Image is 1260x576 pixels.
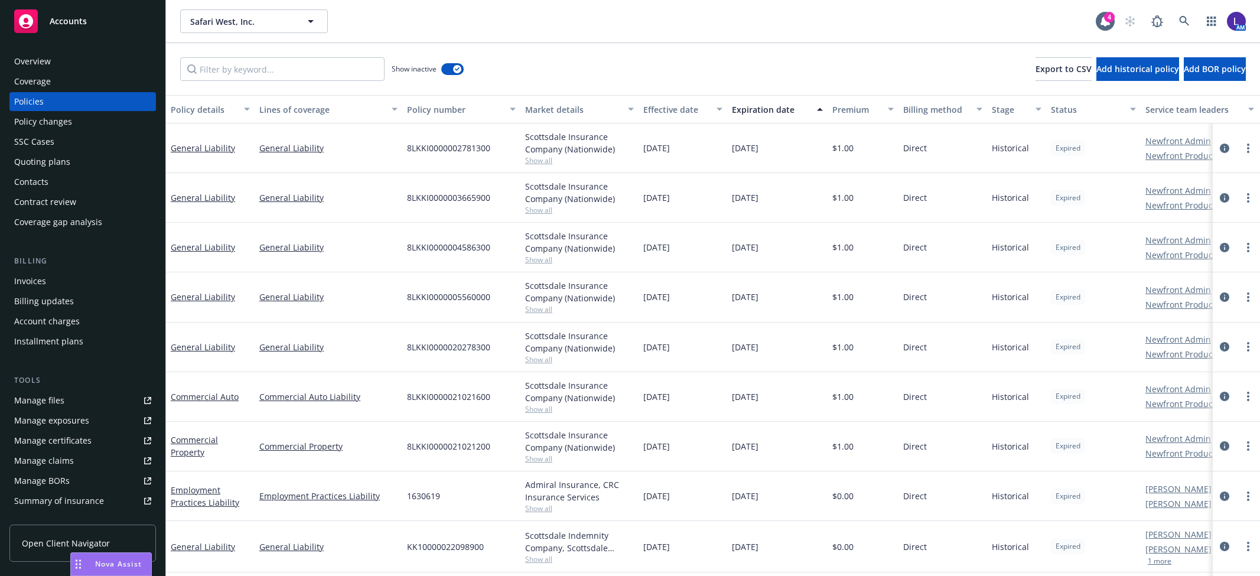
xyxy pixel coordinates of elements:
button: Stage [987,95,1046,123]
a: Commercial Auto Liability [259,390,398,403]
a: Manage claims [9,451,156,470]
button: Billing method [898,95,987,123]
a: General Liability [171,541,235,552]
a: Coverage gap analysis [9,213,156,232]
div: Contract review [14,193,76,211]
div: Manage claims [14,451,74,470]
div: Manage BORs [14,471,70,490]
div: 4 [1104,12,1115,22]
a: Installment plans [9,332,156,351]
span: Expired [1056,143,1080,154]
span: [DATE] [643,142,670,154]
span: Direct [903,241,927,253]
span: Expired [1056,541,1080,552]
a: more [1241,439,1255,453]
span: $1.00 [832,390,854,403]
input: Filter by keyword... [180,57,385,81]
a: circleInformation [1217,340,1232,354]
span: Show all [525,354,634,365]
a: General Liability [171,192,235,203]
a: General Liability [259,241,398,253]
span: Expired [1056,341,1080,352]
div: Policy number [407,103,503,116]
a: more [1241,290,1255,304]
a: Newfront Admin [1145,234,1211,246]
button: Status [1046,95,1141,123]
span: $1.00 [832,291,854,303]
div: Scottsdale Insurance Company (Nationwide) [525,131,634,155]
div: Premium [832,103,881,116]
div: Manage certificates [14,431,92,450]
div: Scottsdale Insurance Company (Nationwide) [525,429,634,454]
a: Newfront Producer [1145,149,1221,162]
span: Historical [992,142,1029,154]
div: Coverage [14,72,51,91]
span: [DATE] [732,541,758,553]
div: Quoting plans [14,152,70,171]
span: Show all [525,205,634,215]
span: [DATE] [732,142,758,154]
span: Expired [1056,292,1080,302]
span: [DATE] [643,341,670,353]
a: circleInformation [1217,539,1232,554]
span: $1.00 [832,241,854,253]
span: Historical [992,241,1029,253]
a: Contract review [9,193,156,211]
a: Coverage [9,72,156,91]
a: General Liability [171,291,235,302]
a: [PERSON_NAME] [1145,497,1212,510]
div: Admiral Insurance, CRC Insurance Services [525,479,634,503]
span: Show all [525,454,634,464]
a: circleInformation [1217,240,1232,255]
div: Scottsdale Insurance Company (Nationwide) [525,379,634,404]
a: Account charges [9,312,156,331]
span: Historical [992,341,1029,353]
button: 1 more [1148,558,1171,565]
span: $1.00 [832,191,854,204]
a: Invoices [9,272,156,291]
div: Lines of coverage [259,103,385,116]
a: circleInformation [1217,290,1232,304]
div: Summary of insurance [14,492,104,510]
span: [DATE] [643,241,670,253]
span: Show all [525,155,634,165]
a: Newfront Producer [1145,199,1221,211]
span: 8LKKI0000020278300 [407,341,490,353]
div: Scottsdale Insurance Company (Nationwide) [525,330,634,354]
a: General Liability [259,142,398,154]
span: [DATE] [732,490,758,502]
a: more [1241,489,1255,503]
span: Nova Assist [95,559,142,569]
span: $1.00 [832,142,854,154]
a: Commercial Auto [171,391,239,402]
div: Stage [992,103,1028,116]
a: Manage BORs [9,471,156,490]
a: Accounts [9,5,156,38]
a: more [1241,141,1255,155]
a: General Liability [171,242,235,253]
div: Coverage gap analysis [14,213,102,232]
a: Search [1173,9,1196,33]
a: more [1241,191,1255,205]
button: Expiration date [727,95,828,123]
span: Safari West, Inc. [190,15,292,28]
button: Service team leaders [1141,95,1259,123]
a: General Liability [259,341,398,353]
a: [PERSON_NAME] [1145,528,1212,541]
a: General Liability [171,341,235,353]
span: KK10000022098900 [407,541,484,553]
button: Add BOR policy [1184,57,1246,81]
span: [DATE] [643,541,670,553]
a: Employment Practices Liability [259,490,398,502]
a: General Liability [259,541,398,553]
a: Quoting plans [9,152,156,171]
div: Drag to move [71,553,86,575]
span: 8LKKI0000004586300 [407,241,490,253]
span: Historical [992,390,1029,403]
div: Contacts [14,173,48,191]
a: Contacts [9,173,156,191]
a: Manage files [9,391,156,410]
span: Expired [1056,391,1080,402]
a: SSC Cases [9,132,156,151]
button: Policy details [166,95,255,123]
